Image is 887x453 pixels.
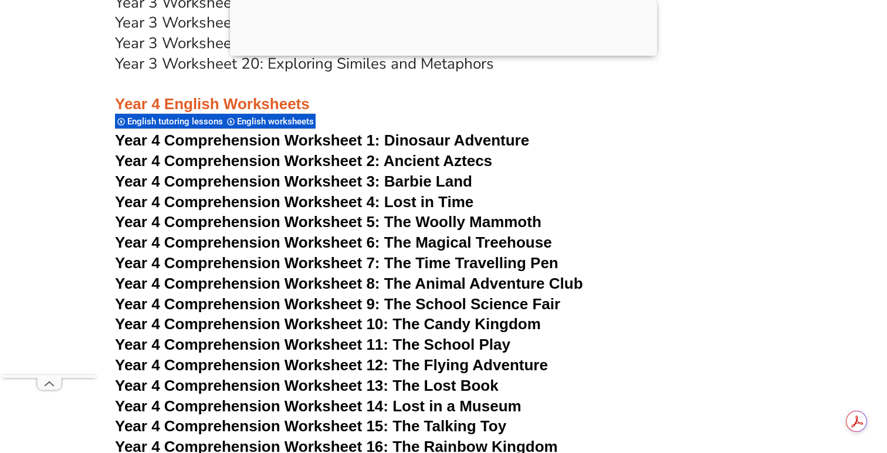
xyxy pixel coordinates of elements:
[115,356,548,374] a: Year 4 Comprehension Worksheet 12: The Flying Adventure
[115,213,541,231] a: Year 4 Comprehension Worksheet 5: The Woolly Mammoth
[115,33,642,53] a: Year 3 Worksheet 19: Editing Sentences for Grammar and Punctuation Errors
[686,320,887,453] iframe: Chat Widget
[225,113,316,129] div: English worksheets
[115,315,541,333] a: Year 4 Comprehension Worksheet 10: The Candy Kingdom
[115,113,225,129] div: English tutoring lessons
[115,173,472,190] a: Year 4 Comprehension Worksheet 3: Barbie Land
[115,377,499,394] a: Year 4 Comprehension Worksheet 13: The Lost Book
[115,75,772,114] h3: Year 4 English Worksheets
[115,397,522,415] a: Year 4 Comprehension Worksheet 14: Lost in a Museum
[115,12,595,33] a: Year 3 Worksheet 18: Understanding and Creating Simple Paragraphs
[115,131,380,149] span: Year 4 Comprehension Worksheet 1:
[115,417,506,435] a: Year 4 Comprehension Worksheet 15: The Talking Toy
[115,254,558,272] a: Year 4 Comprehension Worksheet 7: The Time Travelling Pen
[115,53,494,74] a: Year 3 Worksheet 20: Exploring Similes and Metaphors
[237,116,317,127] span: English worksheets
[127,116,226,127] span: English tutoring lessons
[115,234,552,251] a: Year 4 Comprehension Worksheet 6: The Magical Treehouse
[115,193,473,211] a: Year 4 Comprehension Worksheet 4: Lost in Time
[115,336,510,353] a: Year 4 Comprehension Worksheet 11: The School Play
[115,275,583,292] a: Year 4 Comprehension Worksheet 8: The Animal Adventure Club
[2,23,96,375] iframe: Advertisement
[115,295,560,313] a: Year 4 Comprehension Worksheet 9: The School Science Fair
[115,152,492,170] a: Year 4 Comprehension Worksheet 2: Ancient Aztecs
[115,131,529,149] a: Year 4 Comprehension Worksheet 1: Dinosaur Adventure
[384,131,529,149] span: Dinosaur Adventure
